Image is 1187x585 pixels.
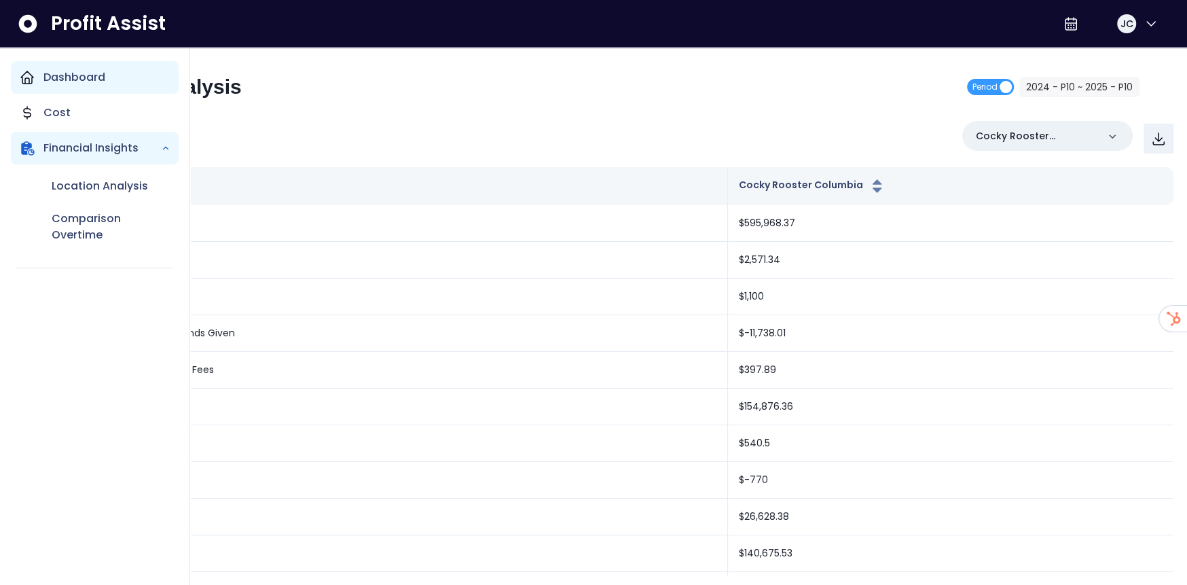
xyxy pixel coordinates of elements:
[728,205,1174,242] td: $595,968.37
[728,425,1174,462] td: $540.5
[51,12,166,36] span: Profit Assist
[1019,77,1139,97] button: 2024 - P10 ~ 2025 - P10
[728,499,1174,535] td: $26,628.38
[1120,17,1133,31] span: JC
[728,242,1174,279] td: $2,571.34
[739,178,885,194] button: Cocky Rooster Columbia
[43,69,105,86] p: Dashboard
[728,315,1174,352] td: $-11,738.01
[728,279,1174,315] td: $1,100
[728,535,1174,572] td: $140,675.53
[972,79,998,95] span: Period
[976,129,1097,143] p: Cocky Rooster Columbia
[52,178,148,194] p: Location Analysis
[43,105,71,121] p: Cost
[43,140,161,156] p: Financial Insights
[728,352,1174,389] td: $397.89
[728,462,1174,499] td: $-770
[728,389,1174,425] td: $154,876.36
[52,211,170,243] p: Comparison Overtime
